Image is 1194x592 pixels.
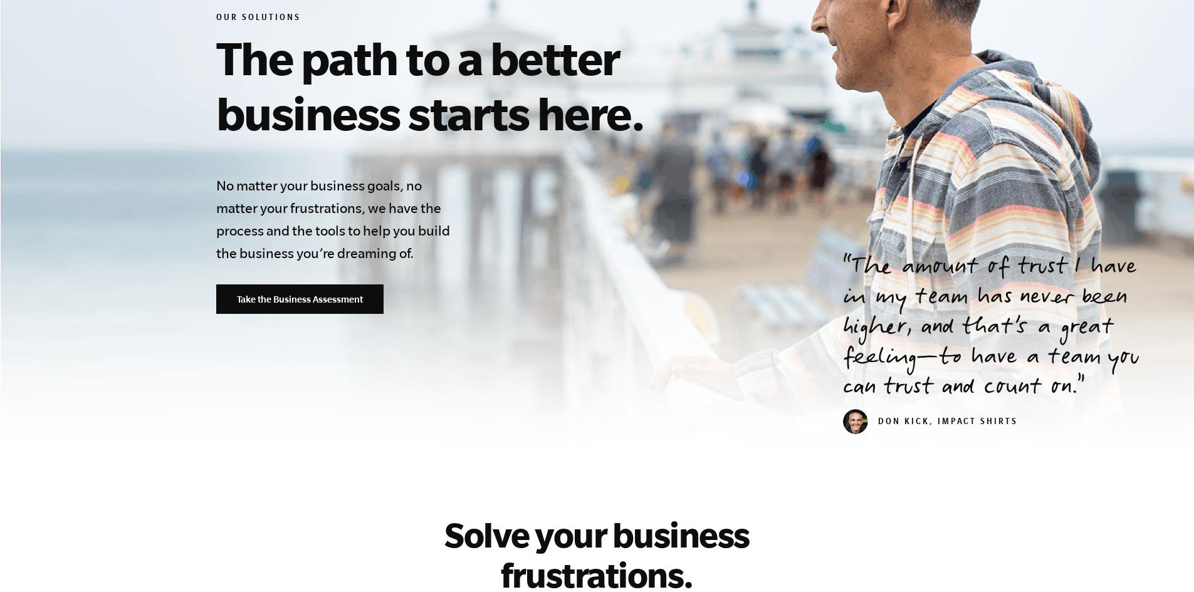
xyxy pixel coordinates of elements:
iframe: Chat Widget [1131,532,1194,592]
img: don_kick_head_small [843,409,868,434]
h4: No matter your business goals, no matter your frustrations, we have the process and the tools to ... [216,174,457,264]
cite: Don Kick, Impact Shirts [843,418,1018,428]
h6: Our Solutions [216,13,788,25]
a: Take the Business Assessment [216,284,384,314]
h1: The path to a better business starts here. [216,30,788,140]
p: The amount of trust I have in my team has never been higher, and that’s a great feeling—to have a... [843,254,1164,404]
